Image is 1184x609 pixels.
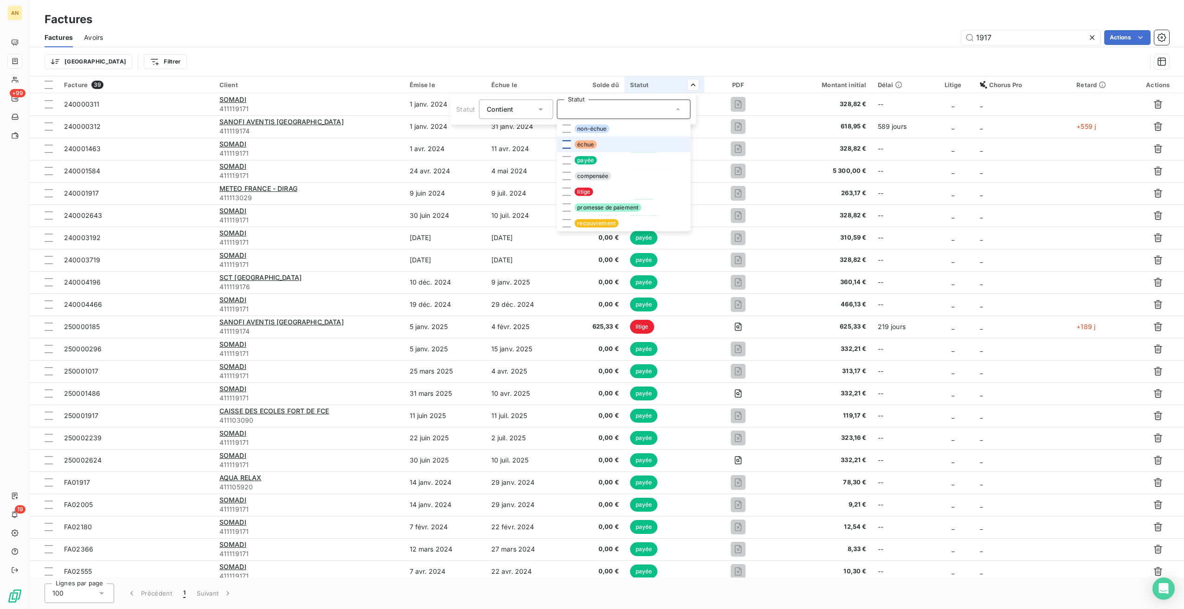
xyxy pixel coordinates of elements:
[574,125,609,133] span: non-échue
[574,188,593,196] span: litige
[456,105,475,113] span: Statut
[574,219,618,228] span: recouvrement
[487,105,513,113] span: Contient
[574,156,597,165] span: payée
[574,172,611,180] span: compensée
[574,203,641,212] span: promesse de paiement
[574,140,597,149] span: échue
